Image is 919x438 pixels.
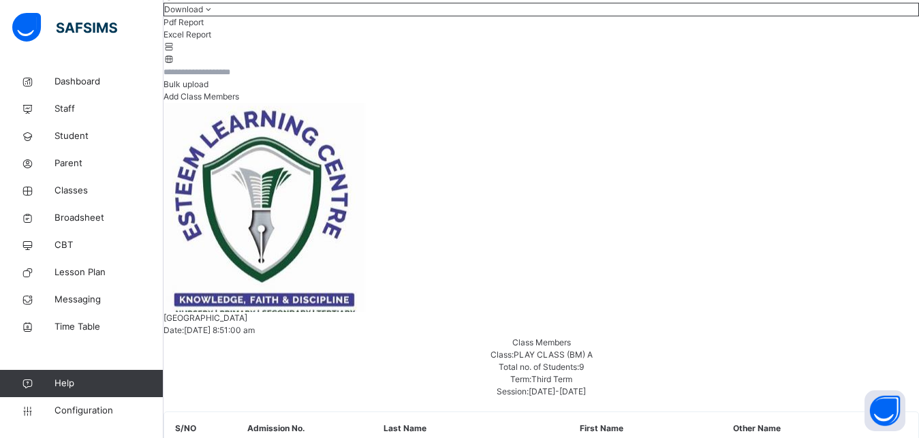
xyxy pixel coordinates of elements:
[490,349,514,360] span: Class:
[163,103,366,312] img: esteemwuse.png
[514,349,593,360] span: PLAY CLASS (BM) A
[54,75,163,89] span: Dashboard
[54,266,163,279] span: Lesson Plan
[497,386,529,396] span: Session:
[54,102,163,116] span: Staff
[865,390,905,431] button: Open asap
[529,386,586,396] span: [DATE]-[DATE]
[54,238,163,252] span: CBT
[164,4,203,14] span: Download
[163,29,919,41] li: dropdown-list-item-null-1
[54,377,163,390] span: Help
[512,337,571,347] span: Class Members
[163,325,184,335] span: Date:
[163,16,919,29] li: dropdown-list-item-null-0
[184,325,255,335] span: [DATE] 8:51:00 am
[499,362,579,372] span: Total no. of Students:
[163,79,208,89] span: Bulk upload
[54,404,163,418] span: Configuration
[579,362,584,372] span: 9
[54,293,163,307] span: Messaging
[163,313,247,323] span: [GEOGRAPHIC_DATA]
[54,184,163,198] span: Classes
[54,157,163,170] span: Parent
[531,374,572,384] span: Third Term
[54,129,163,143] span: Student
[510,374,531,384] span: Term:
[163,91,239,101] span: Add Class Members
[12,13,117,42] img: safsims
[54,211,163,225] span: Broadsheet
[54,320,163,334] span: Time Table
